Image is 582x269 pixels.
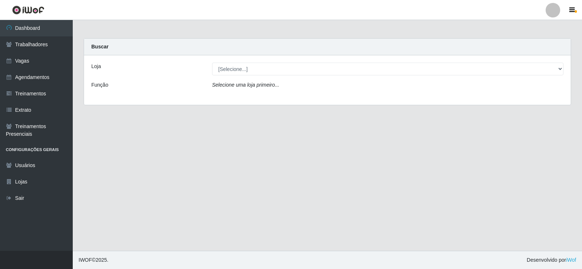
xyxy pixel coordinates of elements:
i: Selecione uma loja primeiro... [212,82,279,88]
label: Loja [91,63,101,70]
img: CoreUI Logo [12,5,44,15]
label: Função [91,81,108,89]
a: iWof [566,257,576,263]
span: IWOF [79,257,92,263]
span: Desenvolvido por [527,256,576,264]
strong: Buscar [91,44,108,50]
span: © 2025 . [79,256,108,264]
